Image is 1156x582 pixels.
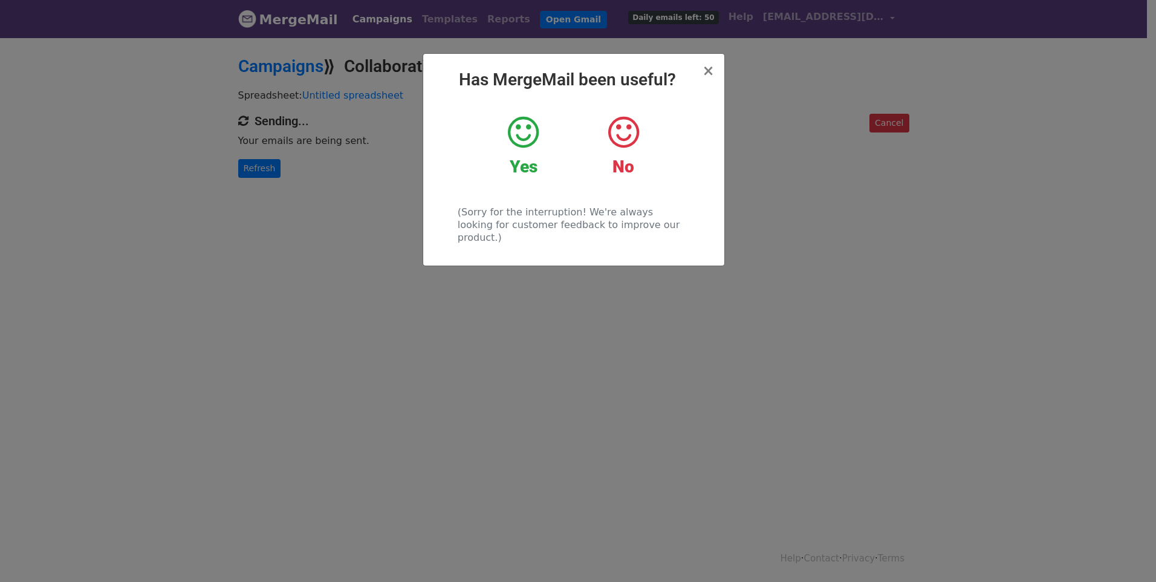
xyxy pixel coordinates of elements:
button: Close [702,64,714,78]
strong: No [612,157,634,177]
strong: Yes [510,157,537,177]
a: No [582,114,664,177]
span: × [702,62,714,79]
a: Yes [482,114,564,177]
p: (Sorry for the interruption! We're always looking for customer feedback to improve our product.) [458,206,689,244]
h2: Has MergeMail been useful? [433,70,715,90]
